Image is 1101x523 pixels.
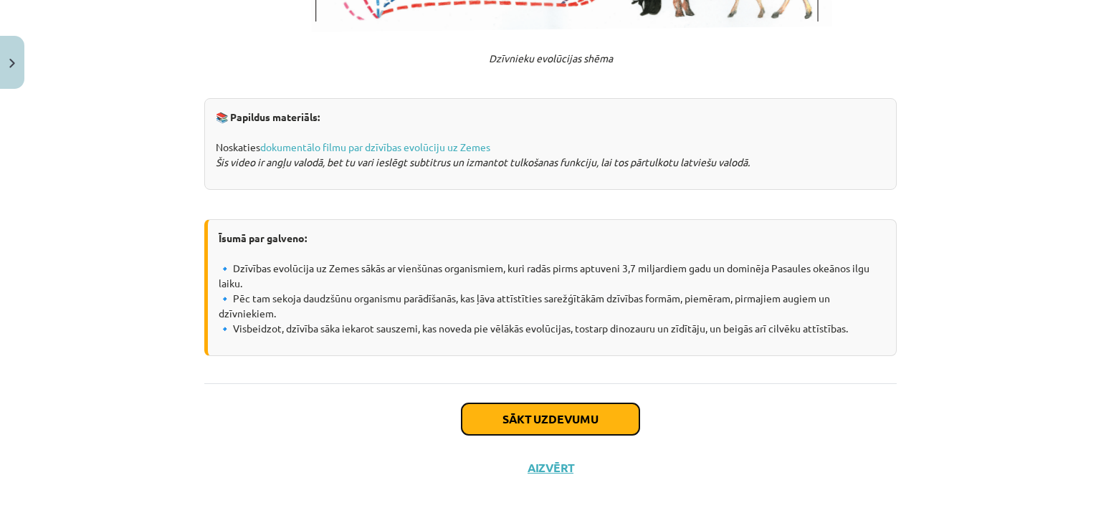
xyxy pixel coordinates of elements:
[523,461,578,475] button: Aizvērt
[462,403,639,435] button: Sākt uzdevumu
[216,155,750,168] em: Šis video ir angļu valodā, bet tu vari ieslēgt subtitrus un izmantot tulkošanas funkciju, lai tos...
[260,140,490,153] a: dokumentālo filmu par dzīvības evolūciju uz Zemes
[219,231,307,244] strong: Īsumā par galveno:
[219,231,885,336] p: 🔹 Dzīvības evolūcija uz Zemes sākās ar vienšūnas organismiem, kuri radās pirms aptuveni 3,7 milja...
[9,59,15,68] img: icon-close-lesson-0947bae3869378f0d4975bcd49f059093ad1ed9edebbc8119c70593378902aed.svg
[204,98,897,190] div: Noskaties
[216,110,320,123] strong: 📚 Papildus materiāls:
[489,52,613,64] em: Dzīvnieku evolūcijas shēma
